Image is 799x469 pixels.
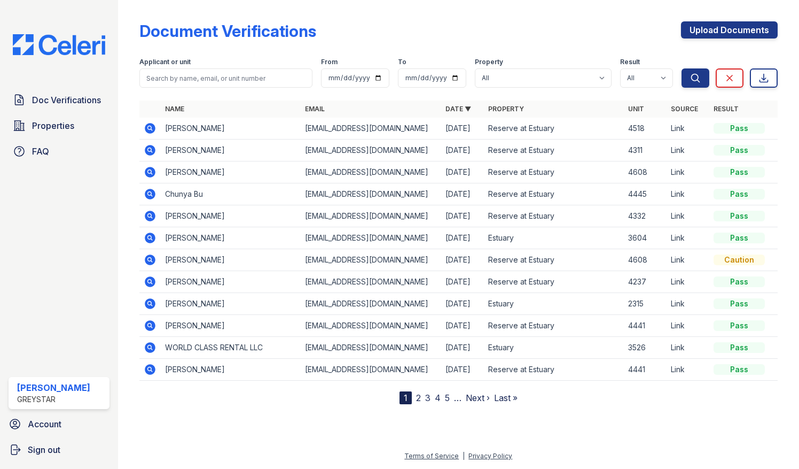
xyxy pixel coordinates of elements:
a: Last » [494,393,518,403]
td: [PERSON_NAME] [161,118,301,140]
td: [PERSON_NAME] [161,162,301,183]
div: Pass [714,298,765,309]
td: [PERSON_NAME] [161,359,301,381]
td: [EMAIL_ADDRESS][DOMAIN_NAME] [301,205,441,227]
td: 4332 [624,205,667,227]
td: 4441 [624,315,667,337]
div: [PERSON_NAME] [17,381,90,394]
td: [DATE] [441,315,484,337]
td: 3526 [624,337,667,359]
img: CE_Logo_Blue-a8612792a0a2168367f1c8372b55b34899dd931a85d93a1a3d3e32e68fde9ad4.png [4,34,114,55]
td: [PERSON_NAME] [161,140,301,162]
td: [PERSON_NAME] [161,271,301,293]
td: Estuary [484,227,624,249]
a: Sign out [4,439,114,460]
div: Pass [714,364,765,375]
td: [PERSON_NAME] [161,249,301,271]
a: Upload Documents [681,21,778,39]
td: Link [667,359,709,381]
div: Pass [714,320,765,331]
a: Email [305,105,325,113]
td: 2315 [624,293,667,315]
div: Caution [714,255,765,265]
td: [EMAIL_ADDRESS][DOMAIN_NAME] [301,337,441,359]
td: 4237 [624,271,667,293]
td: [EMAIL_ADDRESS][DOMAIN_NAME] [301,227,441,249]
td: [DATE] [441,293,484,315]
span: Doc Verifications [32,94,101,106]
td: Link [667,227,709,249]
td: [DATE] [441,140,484,162]
label: To [398,58,406,66]
td: [EMAIL_ADDRESS][DOMAIN_NAME] [301,118,441,140]
td: [DATE] [441,205,484,227]
td: [DATE] [441,337,484,359]
a: 4 [435,393,441,403]
a: Name [165,105,184,113]
td: Reserve at Estuary [484,249,624,271]
td: Link [667,249,709,271]
td: [DATE] [441,162,484,183]
td: [EMAIL_ADDRESS][DOMAIN_NAME] [301,249,441,271]
div: Pass [714,276,765,287]
td: [DATE] [441,118,484,140]
td: Link [667,293,709,315]
td: Estuary [484,337,624,359]
td: [EMAIL_ADDRESS][DOMAIN_NAME] [301,293,441,315]
td: Reserve at Estuary [484,140,624,162]
label: Property [475,58,503,66]
a: 2 [416,393,421,403]
div: Pass [714,123,765,134]
a: 5 [445,393,450,403]
a: Terms of Service [404,452,459,460]
div: Pass [714,342,765,353]
span: … [454,391,461,404]
td: 4608 [624,249,667,271]
td: Reserve at Estuary [484,271,624,293]
label: Result [620,58,640,66]
td: Link [667,118,709,140]
div: Greystar [17,394,90,405]
td: Link [667,271,709,293]
a: Result [714,105,739,113]
div: | [463,452,465,460]
div: Pass [714,211,765,221]
a: Properties [9,115,109,136]
td: Estuary [484,293,624,315]
a: Account [4,413,114,435]
a: 3 [425,393,430,403]
span: Properties [32,119,74,132]
td: [DATE] [441,249,484,271]
td: Reserve at Estuary [484,315,624,337]
td: [PERSON_NAME] [161,315,301,337]
td: Reserve at Estuary [484,205,624,227]
td: Reserve at Estuary [484,162,624,183]
td: Link [667,140,709,162]
td: WORLD CLASS RENTAL LLC [161,337,301,359]
td: [DATE] [441,227,484,249]
a: Unit [628,105,644,113]
span: Sign out [28,443,60,456]
td: Link [667,183,709,205]
a: FAQ [9,141,109,162]
td: 3604 [624,227,667,249]
td: Reserve at Estuary [484,118,624,140]
div: Pass [714,145,765,156]
td: [PERSON_NAME] [161,205,301,227]
td: [DATE] [441,183,484,205]
td: [EMAIL_ADDRESS][DOMAIN_NAME] [301,315,441,337]
td: 4518 [624,118,667,140]
td: 4441 [624,359,667,381]
label: Applicant or unit [139,58,191,66]
td: Link [667,162,709,183]
div: Pass [714,189,765,199]
td: [EMAIL_ADDRESS][DOMAIN_NAME] [301,162,441,183]
input: Search by name, email, or unit number [139,68,313,88]
span: Account [28,418,61,430]
td: Link [667,315,709,337]
a: Date ▼ [445,105,471,113]
td: [PERSON_NAME] [161,293,301,315]
td: Link [667,205,709,227]
td: 4445 [624,183,667,205]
